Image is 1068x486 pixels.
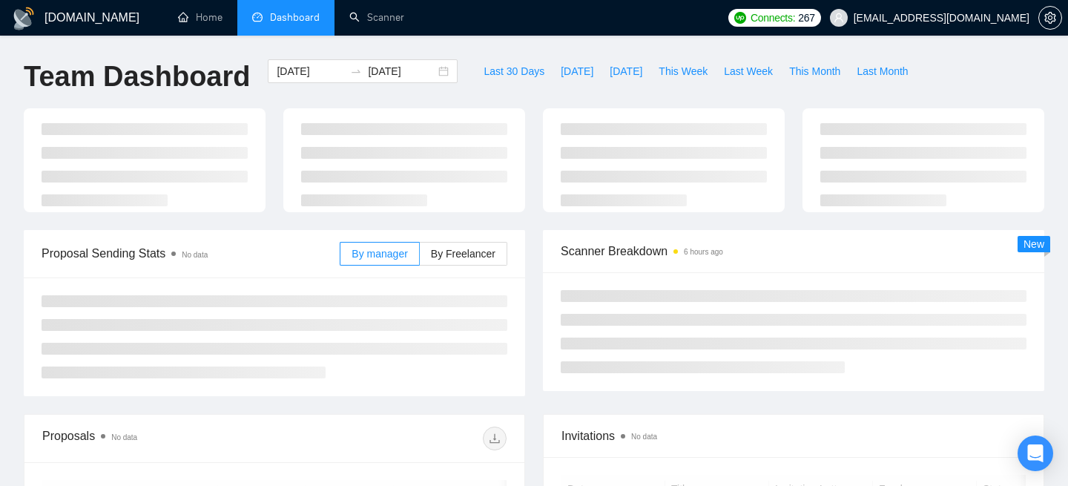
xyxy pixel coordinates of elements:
a: homeHome [178,11,222,24]
span: Invitations [561,427,1026,445]
span: swap-right [350,65,362,77]
button: Last Month [848,59,916,83]
span: setting [1039,12,1061,24]
button: Last Week [716,59,781,83]
span: Last 30 Days [484,63,544,79]
span: Proposal Sending Stats [42,244,340,263]
span: No data [111,433,137,441]
span: Last Week [724,63,773,79]
span: [DATE] [610,63,642,79]
span: dashboard [252,12,263,22]
span: to [350,65,362,77]
input: Start date [277,63,344,79]
span: By manager [352,248,407,260]
button: This Week [650,59,716,83]
span: Scanner Breakdown [561,242,1026,260]
span: [DATE] [561,63,593,79]
button: setting [1038,6,1062,30]
img: upwork-logo.png [734,12,746,24]
span: No data [631,433,657,441]
img: logo [12,7,36,30]
button: Last 30 Days [475,59,553,83]
span: Last Month [857,63,908,79]
span: New [1023,238,1044,250]
span: Dashboard [270,11,320,24]
button: [DATE] [601,59,650,83]
button: [DATE] [553,59,601,83]
span: 267 [798,10,814,26]
a: setting [1038,12,1062,24]
a: searchScanner [349,11,404,24]
span: Connects: [751,10,795,26]
div: Open Intercom Messenger [1018,436,1053,471]
span: No data [182,251,208,259]
span: This Month [789,63,840,79]
span: user [834,13,844,23]
h1: Team Dashboard [24,59,250,94]
time: 6 hours ago [684,248,723,256]
div: Proposals [42,427,274,450]
button: This Month [781,59,848,83]
span: This Week [659,63,708,79]
span: By Freelancer [431,248,495,260]
input: End date [368,63,435,79]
